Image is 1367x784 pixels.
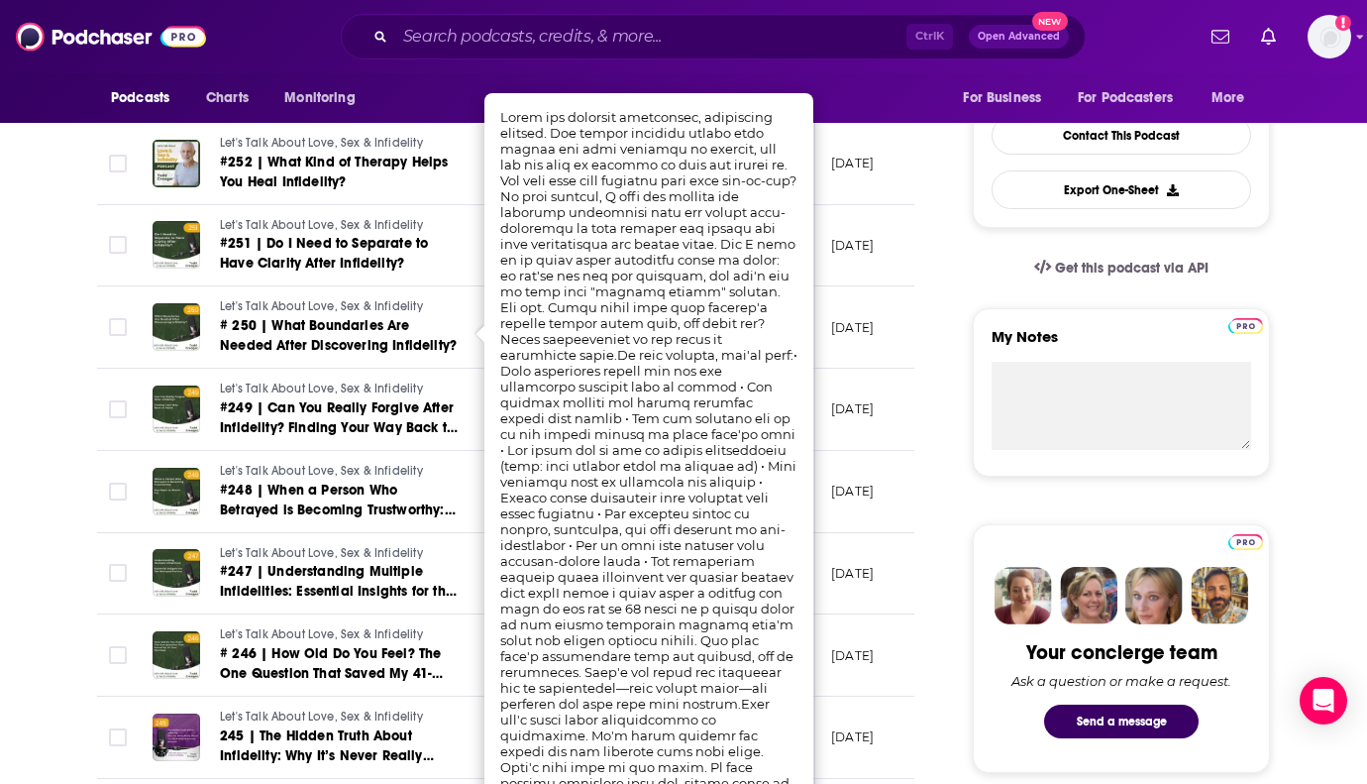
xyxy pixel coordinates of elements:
[220,545,458,563] a: Let's Talk About Love, Sex & Infidelity
[220,317,457,354] span: # 250 | What Boundaries Are Needed After Discovering Infidelity?
[220,627,423,641] span: Let's Talk About Love, Sex & Infidelity
[1211,84,1245,112] span: More
[1011,673,1231,689] div: Ask a question or make a request.
[969,25,1069,49] button: Open AdvancedNew
[109,400,127,418] span: Toggle select row
[995,567,1052,624] img: Sydney Profile
[220,398,458,438] a: #249 | Can You Really Forgive After Infidelity? Finding Your Way Back to Peace
[1300,677,1347,725] div: Open Intercom Messenger
[831,647,874,664] p: [DATE]
[109,564,127,582] span: Toggle select row
[1253,20,1284,54] a: Show notifications dropdown
[1055,260,1209,277] span: Get this podcast via API
[109,483,127,501] span: Toggle select row
[1228,315,1263,334] a: Pro website
[220,709,458,727] a: Let's Talk About Love, Sex & Infidelity
[193,79,261,117] a: Charts
[1308,15,1351,58] button: Show profile menu
[963,84,1041,112] span: For Business
[992,327,1251,362] label: My Notes
[220,153,458,192] a: #252 | What Kind of Therapy Helps You Heal Infidelity?
[220,299,423,313] span: Let's Talk About Love, Sex & Infidelity
[1204,20,1237,54] a: Show notifications dropdown
[992,170,1251,209] button: Export One-Sheet
[220,399,458,456] span: #249 | Can You Really Forgive After Infidelity? Finding Your Way Back to Peace
[109,646,127,664] span: Toggle select row
[220,626,458,644] a: Let's Talk About Love, Sex & Infidelity
[1044,705,1199,738] button: Send a message
[1032,12,1068,31] span: New
[97,79,195,117] button: open menu
[220,298,458,316] a: Let's Talk About Love, Sex & Infidelity
[109,236,127,254] span: Toggle select row
[341,14,1086,59] div: Search podcasts, credits, & more...
[220,463,458,481] a: Let's Talk About Love, Sex & Infidelity
[220,316,458,356] a: # 250 | What Boundaries Are Needed After Discovering Infidelity?
[220,235,428,272] span: #251 | Do I Need to Separate to Have Clarity After Infidelity?
[1198,79,1270,117] button: open menu
[220,481,458,520] a: #248 | When a Person Who Betrayed is Becoming Trustworthy: Key Signs to Watch For
[831,728,874,745] p: [DATE]
[284,84,355,112] span: Monitoring
[220,382,423,395] span: Let's Talk About Love, Sex & Infidelity
[220,710,423,724] span: Let's Talk About Love, Sex & Infidelity
[831,483,874,500] p: [DATE]
[1078,84,1173,112] span: For Podcasters
[220,546,423,560] span: Let's Talk About Love, Sex & Infidelity
[1125,567,1183,624] img: Jules Profile
[831,319,874,336] p: [DATE]
[109,318,127,336] span: Toggle select row
[831,565,874,582] p: [DATE]
[1308,15,1351,58] img: User Profile
[220,135,458,153] a: Let's Talk About Love, Sex & Infidelity
[1228,531,1263,550] a: Pro website
[1191,567,1248,624] img: Jon Profile
[831,237,874,254] p: [DATE]
[1026,640,1217,665] div: Your concierge team
[220,563,457,619] span: #247 | Understanding Multiple Infidelities: Essential Insights for the Betrayed Partner
[220,562,458,602] a: #247 | Understanding Multiple Infidelities: Essential Insights for the Betrayed Partner
[220,136,423,150] span: Let's Talk About Love, Sex & Infidelity
[395,21,906,53] input: Search podcasts, credits, & more...
[220,727,458,766] a: 245 | The Hidden Truth About Infidelity: Why It’s Never Really About You (And What It Actually Re...
[1335,15,1351,31] svg: Add a profile image
[1308,15,1351,58] span: Logged in as putnampublicity
[220,381,458,398] a: Let's Talk About Love, Sex & Infidelity
[1065,79,1202,117] button: open menu
[16,18,206,56] img: Podchaser - Follow, Share and Rate Podcasts
[109,728,127,746] span: Toggle select row
[978,32,1060,42] span: Open Advanced
[220,644,458,684] a: # 246 | How Old Do You Feel? The One Question That Saved My 41-Year Marriage
[220,154,449,190] span: #252 | What Kind of Therapy Helps You Heal Infidelity?
[220,482,456,538] span: #248 | When a Person Who Betrayed is Becoming Trustworthy: Key Signs to Watch For
[1060,567,1117,624] img: Barbara Profile
[906,24,953,50] span: Ctrl K
[270,79,380,117] button: open menu
[1018,244,1224,292] a: Get this podcast via API
[206,84,249,112] span: Charts
[220,464,423,478] span: Let's Talk About Love, Sex & Infidelity
[1228,534,1263,550] img: Podchaser Pro
[220,234,458,274] a: #251 | Do I Need to Separate to Have Clarity After Infidelity?
[220,218,423,232] span: Let's Talk About Love, Sex & Infidelity
[220,217,458,235] a: Let's Talk About Love, Sex & Infidelity
[831,155,874,171] p: [DATE]
[949,79,1066,117] button: open menu
[1228,318,1263,334] img: Podchaser Pro
[111,84,169,112] span: Podcasts
[992,116,1251,155] a: Contact This Podcast
[220,645,443,702] span: # 246 | How Old Do You Feel? The One Question That Saved My 41-Year Marriage
[109,155,127,172] span: Toggle select row
[831,400,874,417] p: [DATE]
